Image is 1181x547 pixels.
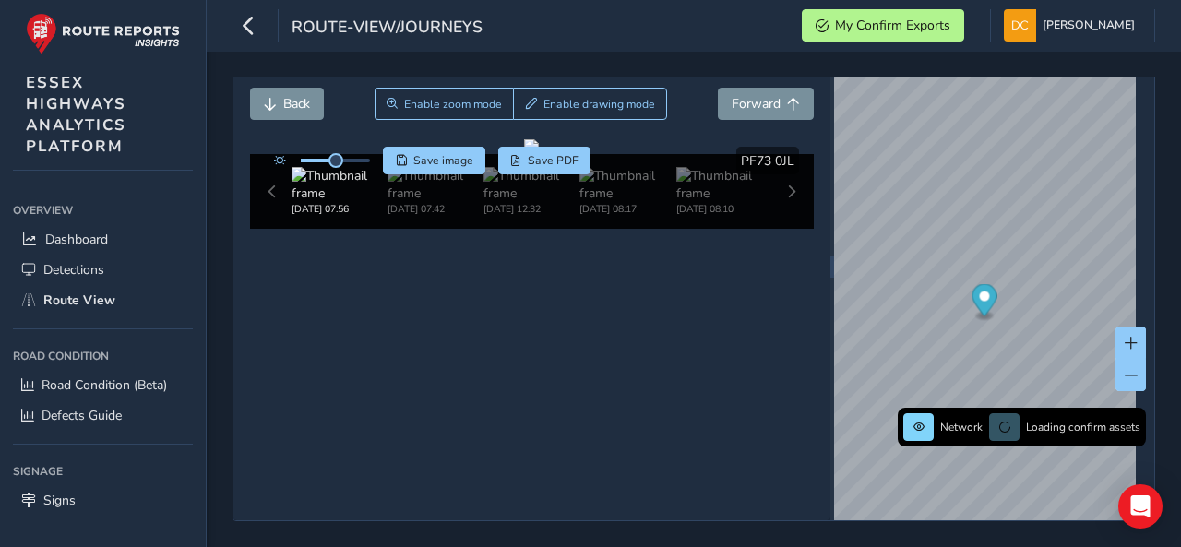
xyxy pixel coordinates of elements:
[940,420,983,434] span: Network
[579,167,675,202] img: Thumbnail frame
[543,97,655,112] span: Enable drawing mode
[413,153,473,168] span: Save image
[43,261,104,279] span: Detections
[483,167,579,202] img: Thumbnail frame
[13,342,193,370] div: Road Condition
[388,167,483,202] img: Thumbnail frame
[1043,9,1135,42] span: [PERSON_NAME]
[579,202,675,216] div: [DATE] 08:17
[383,147,485,174] button: Save
[404,97,502,112] span: Enable zoom mode
[42,376,167,394] span: Road Condition (Beta)
[292,167,388,202] img: Thumbnail frame
[718,88,814,120] button: Forward
[483,202,579,216] div: [DATE] 12:32
[676,202,772,216] div: [DATE] 08:10
[250,88,324,120] button: Back
[13,285,193,315] a: Route View
[741,152,794,170] span: PF73 0JL
[1118,484,1163,529] div: Open Intercom Messenger
[13,400,193,431] a: Defects Guide
[676,167,772,202] img: Thumbnail frame
[13,458,193,485] div: Signage
[13,196,193,224] div: Overview
[283,95,310,113] span: Back
[1004,9,1141,42] button: [PERSON_NAME]
[1026,420,1140,434] span: Loading confirm assets
[388,202,483,216] div: [DATE] 07:42
[42,407,122,424] span: Defects Guide
[375,88,514,120] button: Zoom
[498,147,591,174] button: PDF
[513,88,667,120] button: Draw
[972,284,996,322] div: Map marker
[13,370,193,400] a: Road Condition (Beta)
[43,492,76,509] span: Signs
[26,13,180,54] img: rr logo
[13,224,193,255] a: Dashboard
[1004,9,1036,42] img: diamond-layout
[292,202,388,216] div: [DATE] 07:56
[43,291,115,309] span: Route View
[292,16,483,42] span: route-view/journeys
[13,485,193,516] a: Signs
[802,9,964,42] button: My Confirm Exports
[528,153,579,168] span: Save PDF
[45,231,108,248] span: Dashboard
[835,17,950,34] span: My Confirm Exports
[732,95,781,113] span: Forward
[13,255,193,285] a: Detections
[26,72,126,157] span: ESSEX HIGHWAYS ANALYTICS PLATFORM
